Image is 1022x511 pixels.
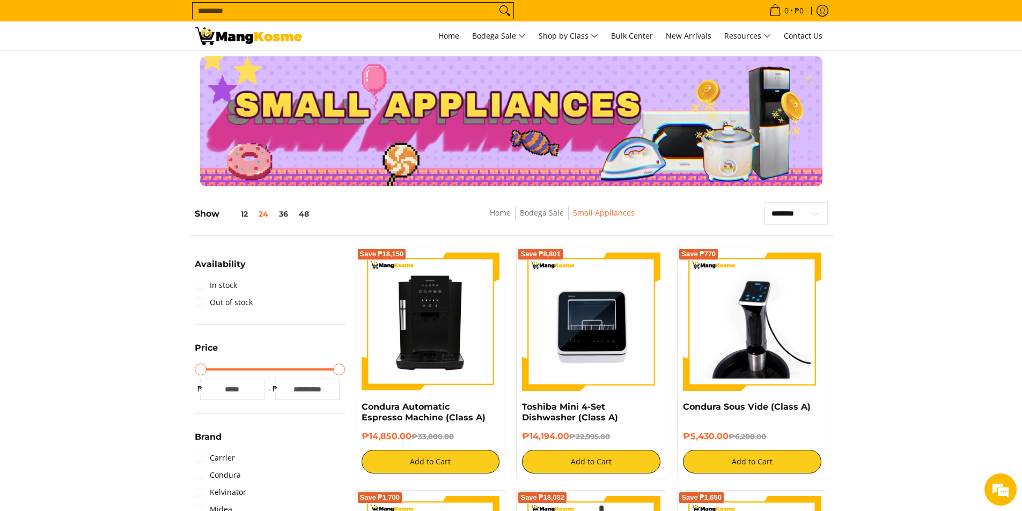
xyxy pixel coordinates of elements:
[362,450,500,473] button: Add to Cart
[195,344,218,352] span: Price
[411,206,713,231] nav: Breadcrumbs
[219,210,253,218] button: 12
[520,251,561,257] span: Save ₱8,801
[472,29,526,43] span: Bodega Sale
[681,494,722,501] span: Save ₱1,650
[195,466,241,484] a: Condura
[778,21,828,50] a: Contact Us
[490,208,511,218] a: Home
[270,383,281,394] span: ₱
[195,344,218,360] summary: Open
[533,21,604,50] a: Shop by Class
[522,450,660,473] button: Add to Cart
[274,210,293,218] button: 36
[293,210,314,218] button: 48
[520,494,564,501] span: Save ₱18,082
[313,21,828,50] nav: Main Menu
[496,3,513,19] button: Search
[195,260,246,269] span: Availability
[195,294,253,311] a: Out of stock
[438,31,459,41] span: Home
[681,251,716,257] span: Save ₱770
[569,432,610,441] del: ₱22,995.00
[362,402,486,423] a: Condura Automatic Espresso Machine (Class A)
[522,431,660,442] h6: ₱14,194.00
[783,7,790,14] span: 0
[660,21,717,50] a: New Arrivals
[360,251,404,257] span: Save ₱18,150
[195,260,246,277] summary: Open
[666,31,711,41] span: New Arrivals
[411,432,454,441] del: ₱33,000.00
[195,277,237,294] a: In stock
[362,253,500,391] img: Condura Automatic Espresso Machine (Class A)
[573,208,635,218] a: Small Appliances
[611,31,653,41] span: Bulk Center
[195,209,314,219] h5: Show
[683,450,821,473] button: Add to Cart
[195,449,235,466] a: Carrier
[360,494,400,501] span: Save ₱1,700
[784,31,822,41] span: Contact Us
[793,7,805,14] span: ₱0
[195,433,222,449] summary: Open
[195,433,222,441] span: Brand
[253,210,274,218] button: 24
[520,208,564,218] a: Bodega Sale
[683,402,811,412] a: Condura Sous Vide (Class A)
[195,383,205,394] span: ₱
[195,27,302,45] img: Small Appliances l Mang Kosme: Home Appliances Warehouse Sale
[539,29,598,43] span: Shop by Class
[719,21,776,50] a: Resources
[766,5,807,17] span: •
[362,431,500,442] h6: ₱14,850.00
[724,29,771,43] span: Resources
[683,253,821,391] img: Condura Sous Vide (Class A)
[467,21,531,50] a: Bodega Sale
[683,431,821,442] h6: ₱5,430.00
[729,432,766,441] del: ₱6,200.00
[433,21,465,50] a: Home
[195,484,246,501] a: Kelvinator
[522,402,618,423] a: Toshiba Mini 4-Set Dishwasher (Class A)
[606,21,658,50] a: Bulk Center
[522,253,660,391] img: Toshiba Mini 4-Set Dishwasher (Class A)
